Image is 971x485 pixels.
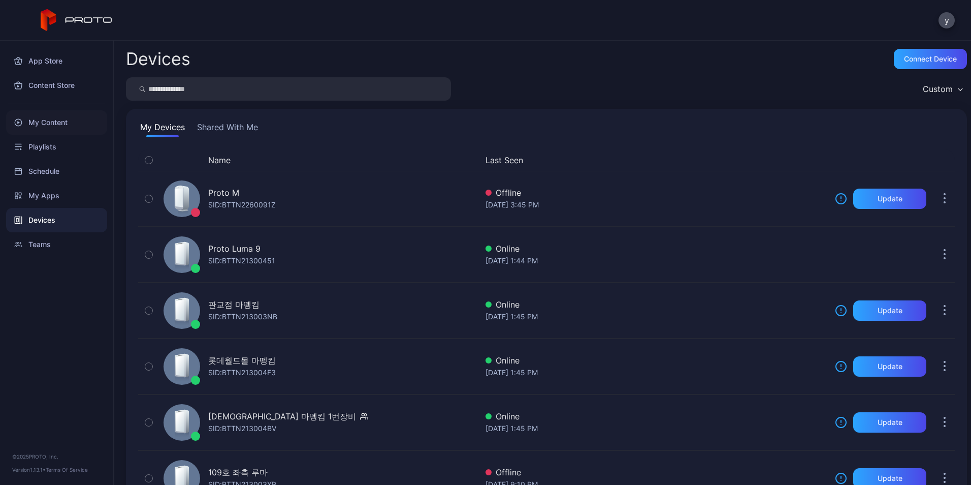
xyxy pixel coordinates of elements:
[878,418,902,427] div: Update
[485,243,827,255] div: Online
[485,187,827,199] div: Offline
[46,467,88,473] a: Terms Of Service
[208,422,276,435] div: SID: BTTN213004BV
[208,367,276,379] div: SID: BTTN213004F3
[6,208,107,232] a: Devices
[853,356,926,377] button: Update
[195,121,260,137] button: Shared With Me
[918,77,967,101] button: Custom
[934,154,955,166] div: Options
[938,12,955,28] button: y
[878,307,902,315] div: Update
[6,184,107,208] a: My Apps
[485,367,827,379] div: [DATE] 1:45 PM
[923,84,953,94] div: Custom
[831,154,922,166] div: Update Device
[485,354,827,367] div: Online
[485,311,827,323] div: [DATE] 1:45 PM
[138,121,187,137] button: My Devices
[6,159,107,184] a: Schedule
[485,422,827,435] div: [DATE] 1:45 PM
[208,298,260,311] div: 판교점 마뗑킴
[894,49,967,69] button: Connect device
[904,55,957,63] div: Connect device
[485,255,827,267] div: [DATE] 1:44 PM
[6,49,107,73] a: App Store
[6,110,107,135] a: My Content
[878,195,902,203] div: Update
[6,232,107,257] a: Teams
[485,199,827,211] div: [DATE] 3:45 PM
[6,73,107,98] a: Content Store
[208,410,356,422] div: [DEMOGRAPHIC_DATA] 마뗑킴 1번장비
[208,187,239,199] div: Proto M
[853,300,926,321] button: Update
[485,298,827,311] div: Online
[485,154,823,166] button: Last Seen
[6,135,107,159] a: Playlists
[878,474,902,482] div: Update
[208,154,231,166] button: Name
[208,255,275,267] div: SID: BTTN21300451
[878,362,902,371] div: Update
[208,466,268,478] div: 109호 좌측 루마
[208,311,277,323] div: SID: BTTN213003NB
[208,199,276,211] div: SID: BTTN2260091Z
[208,354,276,367] div: 롯데월드몰 마뗑킴
[485,410,827,422] div: Online
[126,50,190,68] h2: Devices
[853,412,926,433] button: Update
[853,189,926,209] button: Update
[12,452,101,461] div: © 2025 PROTO, Inc.
[208,243,261,255] div: Proto Luma 9
[485,466,827,478] div: Offline
[12,467,46,473] span: Version 1.13.1 •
